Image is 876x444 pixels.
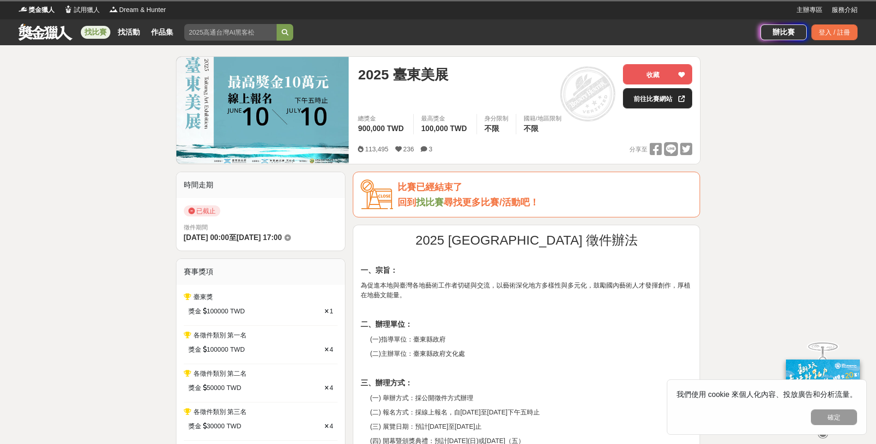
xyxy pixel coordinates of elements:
[74,5,100,15] span: 試用獵人
[184,24,277,41] input: 2025高通台灣AI黑客松
[207,345,229,354] span: 100000
[429,145,432,153] span: 3
[188,383,201,393] span: 獎金
[207,306,229,316] span: 100000
[361,266,398,274] strong: 一、宗旨：
[370,335,692,344] p: (一)指導單位：臺東縣政府
[193,370,247,377] span: 各徵件類別 第二名
[365,145,388,153] span: 113,495
[147,26,177,39] a: 作品集
[207,421,225,431] span: 30000
[484,125,499,132] span: 不限
[176,259,345,285] div: 賽事獎項
[230,345,245,354] span: TWD
[184,205,220,216] span: 已截止
[188,421,201,431] span: 獎金
[677,390,857,398] span: 我們使用 cookie 來個人化內容、投放廣告和分析流量。
[18,5,54,15] a: Logo獎金獵人
[188,345,201,354] span: 獎金
[114,26,144,39] a: 找活動
[370,393,692,403] p: (一) 舉辦方式：採公開徵件方式辦理
[29,5,54,15] span: 獎金獵人
[361,281,692,300] p: 為促進本地與臺灣各地藝術工作者切磋與交流，以藝術深化地方多樣性與多元化，鼓勵國內藝術人才發揮創作，厚植在地藝文能量。
[370,349,692,359] p: (二)主辦單位：臺東縣政府文化處
[330,346,333,353] span: 4
[786,358,860,420] img: ff197300-f8ee-455f-a0ae-06a3645bc375.jpg
[18,5,28,14] img: Logo
[416,197,444,207] a: 找比賽
[361,379,412,387] strong: 三、辦理方式：
[109,5,166,15] a: LogoDream & Hunter
[370,408,692,417] p: (二) 報名方式：採線上報名，自[DATE]至[DATE]下午五時止
[398,197,416,207] span: 回到
[236,234,282,241] span: [DATE] 17:00
[230,306,245,316] span: TWD
[81,26,110,39] a: 找比賽
[358,114,406,123] span: 總獎金
[361,180,393,210] img: Icon
[193,293,213,300] span: 臺東獎
[176,172,345,198] div: 時間走期
[811,409,857,425] button: 確定
[361,320,412,328] strong: 二、辦理單位：
[524,125,538,132] span: 不限
[64,5,73,14] img: Logo
[176,57,349,163] img: Cover Image
[226,383,241,393] span: TWD
[421,114,469,123] span: 最高獎金
[226,421,241,431] span: TWD
[109,5,118,14] img: Logo
[119,5,166,15] span: Dream & Hunter
[370,422,692,432] p: (三) 展覽日期：預計[DATE]至[DATE]止
[416,233,638,247] span: 2025 [GEOGRAPHIC_DATA] 徵件辦法
[761,24,807,40] a: 辦比賽
[811,24,858,40] div: 登入 / 註冊
[64,5,100,15] a: Logo試用獵人
[484,114,508,123] div: 身分限制
[188,306,201,316] span: 獎金
[403,145,414,153] span: 236
[358,64,448,85] span: 2025 臺東美展
[193,331,247,339] span: 各徵件類別 第一名
[184,224,208,231] span: 徵件期間
[330,422,333,430] span: 4
[629,143,647,156] span: 分享至
[398,180,692,195] div: 比賽已經結束了
[623,64,692,84] button: 收藏
[229,234,236,241] span: 至
[184,234,229,241] span: [DATE] 00:00
[193,408,247,415] span: 各徵件類別 第三名
[330,384,333,391] span: 4
[623,88,692,108] a: 前往比賽網站
[330,307,333,315] span: 1
[832,5,858,15] a: 服務介紹
[444,197,539,207] span: 尋找更多比賽/活動吧！
[207,383,225,393] span: 50000
[524,114,562,123] div: 國籍/地區限制
[421,125,467,132] span: 100,000 TWD
[797,5,822,15] a: 主辦專區
[358,125,404,132] span: 900,000 TWD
